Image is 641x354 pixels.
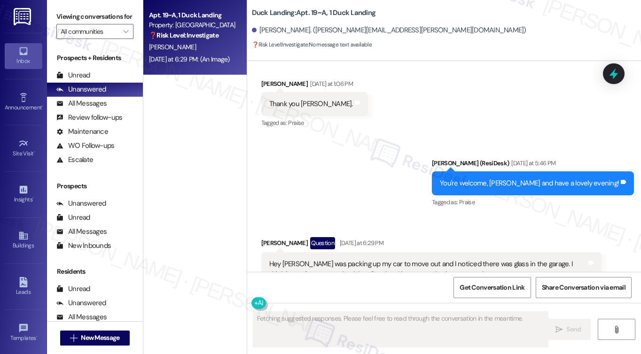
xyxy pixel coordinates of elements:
i:  [70,334,77,342]
div: All Messages [56,312,107,322]
img: ResiDesk Logo [14,8,33,25]
div: Unread [56,284,90,294]
div: Residents [47,267,143,277]
i:  [555,326,563,333]
div: [DATE] at 1:06 PM [308,79,353,89]
div: [DATE] at 6:29 PM [337,238,383,248]
a: Site Visit • [5,136,42,161]
div: Unanswered [56,85,106,94]
i:  [613,326,620,333]
a: Leads [5,274,42,300]
div: [PERSON_NAME] (ResiDesk) [432,158,634,171]
div: Escalate [56,155,93,165]
div: Thank you [PERSON_NAME]. [269,99,353,109]
a: Inbox [5,43,42,69]
span: : No message text available [252,40,372,50]
div: All Messages [56,227,107,237]
span: [PERSON_NAME] [149,43,196,51]
div: [PERSON_NAME]. ([PERSON_NAME][EMAIL_ADDRESS][PERSON_NAME][DOMAIN_NAME]) [252,25,526,35]
div: Tagged as: [432,195,634,209]
div: Unanswered [56,199,106,208]
div: Prospects [47,181,143,191]
span: • [36,333,38,340]
div: Tagged as: [261,116,368,130]
div: WO Follow-ups [56,141,114,151]
div: You're welcome, [PERSON_NAME] and have a lovely evening! [440,178,619,188]
span: • [32,195,34,201]
div: Apt. 19~A, 1 Duck Landing [149,10,236,20]
button: New Message [60,331,130,346]
span: Get Conversation Link [460,283,524,292]
textarea: Fetching suggested responses. Please feel free to read through the conversation in the meantime. [253,312,548,347]
a: Buildings [5,228,42,253]
div: New Inbounds [56,241,111,251]
span: Send [566,324,581,334]
div: Unread [56,70,90,80]
div: [DATE] at 5:46 PM [509,158,555,168]
button: Send [546,319,591,340]
span: Praise [288,119,304,127]
div: All Messages [56,99,107,108]
button: Share Conversation via email [536,277,632,298]
div: [PERSON_NAME] [261,237,602,252]
label: Viewing conversations for [56,9,133,24]
div: Review follow-ups [56,113,122,123]
div: Maintenance [56,127,108,137]
span: Praise [459,198,475,206]
strong: ❓ Risk Level: Investigate [252,41,308,48]
a: Templates • [5,320,42,346]
div: [DATE] at 6:29 PM: (An Image) [149,55,230,63]
div: [PERSON_NAME] [261,79,368,92]
div: Unread [56,213,90,223]
button: Get Conversation Link [453,277,531,298]
div: Unanswered [56,298,106,308]
i:  [123,28,128,35]
span: New Message [81,333,119,343]
a: Insights • [5,182,42,207]
b: Duck Landing: Apt. 19~A, 1 Duck Landing [252,8,376,18]
div: Hey [PERSON_NAME] was packing up my car to move out and I noticed there was glass in the garage. ... [269,259,587,279]
span: • [34,149,35,155]
input: All communities [61,24,118,39]
div: Prospects + Residents [47,53,143,63]
span: • [42,103,43,109]
div: Property: [GEOGRAPHIC_DATA] [149,20,236,30]
div: Question [310,237,335,249]
span: Share Conversation via email [542,283,625,292]
strong: ❓ Risk Level: Investigate [149,31,219,39]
